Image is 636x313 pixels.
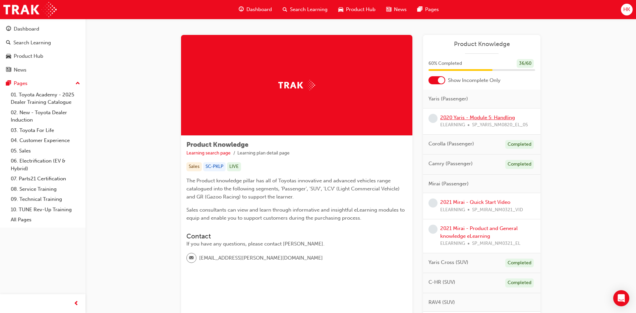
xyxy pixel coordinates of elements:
[278,80,315,90] img: Trak
[428,160,473,168] span: Camry (Passenger)
[3,50,83,62] a: Product Hub
[505,140,534,149] div: Completed
[440,225,518,239] a: 2021 Mirai - Product and General knowledge eLearning
[186,141,248,148] span: Product Knowledge
[6,53,11,59] span: car-icon
[428,180,469,188] span: Mirai (Passenger)
[428,95,468,103] span: Yaris (Passenger)
[505,278,534,287] div: Completed
[440,199,510,205] a: 2021 Mirai - Quick Start Video
[8,135,83,146] a: 04. Customer Experience
[505,259,534,268] div: Completed
[440,206,465,214] span: ELEARNING
[8,125,83,136] a: 03. Toyota For Life
[277,3,333,16] a: search-iconSearch Learning
[613,290,629,306] div: Open Intercom Messenger
[428,225,438,234] span: learningRecordVerb_NONE-icon
[440,240,465,248] span: ELEARNING
[283,5,287,14] span: search-icon
[186,178,401,200] span: The Product knowledge pillar has all of Toyotas innovative and advanced vehicles range catalogued...
[394,6,407,13] span: News
[517,59,534,68] div: 36 / 60
[472,240,520,248] span: SP_MIRAI_NM0321_EL
[14,25,39,33] div: Dashboard
[448,77,501,84] span: Show Incomplete Only
[3,2,57,17] img: Trak
[6,40,11,46] span: search-icon
[333,3,381,16] a: car-iconProduct Hub
[8,194,83,205] a: 09. Technical Training
[505,160,534,169] div: Completed
[440,121,465,129] span: ELEARNING
[428,198,438,208] span: learningRecordVerb_NONE-icon
[3,21,83,77] button: DashboardSearch LearningProduct HubNews
[621,4,633,15] button: HK
[6,81,11,87] span: pages-icon
[239,5,244,14] span: guage-icon
[338,5,343,14] span: car-icon
[233,3,277,16] a: guage-iconDashboard
[186,240,407,248] div: If you have any questions, please contact [PERSON_NAME].
[8,156,83,174] a: 06. Electrification (EV & Hybrid)
[227,162,241,171] div: LIVE
[14,66,26,74] div: News
[623,6,630,13] span: HK
[75,79,80,88] span: up-icon
[186,232,407,240] h3: Contact
[14,52,43,60] div: Product Hub
[346,6,375,13] span: Product Hub
[8,107,83,125] a: 02. New - Toyota Dealer Induction
[8,90,83,107] a: 01. Toyota Academy - 2025 Dealer Training Catalogue
[8,205,83,215] a: 10. TUNE Rev-Up Training
[3,23,83,35] a: Dashboard
[6,26,11,32] span: guage-icon
[440,115,515,121] a: 2020 Yaris - Module 5: Handling
[417,5,422,14] span: pages-icon
[472,206,523,214] span: SP_MIRAI_NM0321_VID
[381,3,412,16] a: news-iconNews
[8,215,83,225] a: All Pages
[8,174,83,184] a: 07. Parts21 Certification
[199,254,323,262] span: [EMAIL_ADDRESS][PERSON_NAME][DOMAIN_NAME]
[386,5,391,14] span: news-icon
[290,6,328,13] span: Search Learning
[203,162,226,171] div: SC-PKLP
[3,77,83,90] button: Pages
[186,150,231,156] a: Learning search page
[3,37,83,49] a: Search Learning
[412,3,444,16] a: pages-iconPages
[6,67,11,73] span: news-icon
[428,114,438,123] span: learningRecordVerb_NONE-icon
[186,162,202,171] div: Sales
[428,140,474,148] span: Corolla (Passenger)
[8,146,83,156] a: 05. Sales
[74,300,79,308] span: prev-icon
[8,184,83,194] a: 08. Service Training
[246,6,272,13] span: Dashboard
[14,80,27,87] div: Pages
[428,40,535,48] a: Product Knowledge
[13,39,51,47] div: Search Learning
[425,6,439,13] span: Pages
[428,278,455,286] span: C-HR (SUV)
[428,259,468,266] span: Yaris Cross (SUV)
[189,254,194,263] span: email-icon
[186,207,406,221] span: Sales consultants can view and learn through informative and insightful eLearning modules to equi...
[428,60,462,68] span: 60 % Completed
[472,121,528,129] span: SP_YARIS_NM0820_EL_05
[3,64,83,76] a: News
[428,299,455,306] span: RAV4 (SUV)
[237,149,290,157] li: Learning plan detail page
